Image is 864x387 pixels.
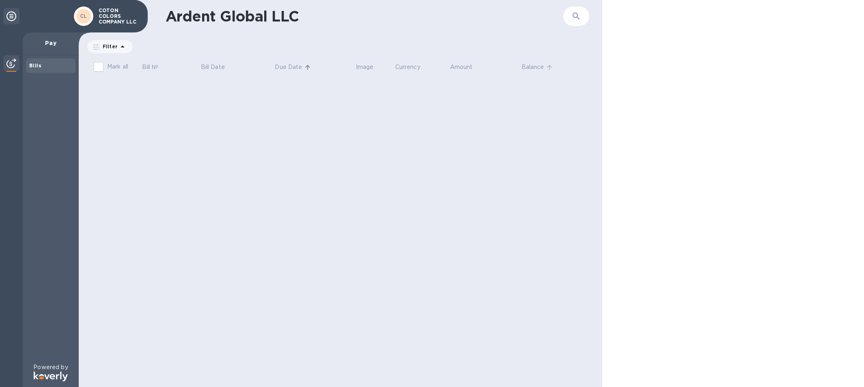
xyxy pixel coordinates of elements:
[275,63,312,71] span: Due Date
[142,63,159,71] p: Bill №
[99,43,118,50] p: Filter
[34,372,68,381] img: Logo
[201,63,225,71] p: Bill Date
[521,63,555,71] span: Balance
[395,63,420,71] p: Currency
[166,8,563,25] h1: Ardent Global LLC
[29,62,41,69] b: Bills
[356,63,374,71] p: Image
[201,63,235,71] span: Bill Date
[450,63,483,71] span: Amount
[33,363,68,372] p: Powered by
[275,63,302,71] p: Due Date
[80,13,87,19] b: CL
[99,8,139,25] p: COTON COLORS COMPANY LLC
[107,62,128,71] p: Mark all
[29,39,72,47] p: Pay
[521,63,544,71] p: Balance
[450,63,473,71] p: Amount
[142,63,169,71] span: Bill №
